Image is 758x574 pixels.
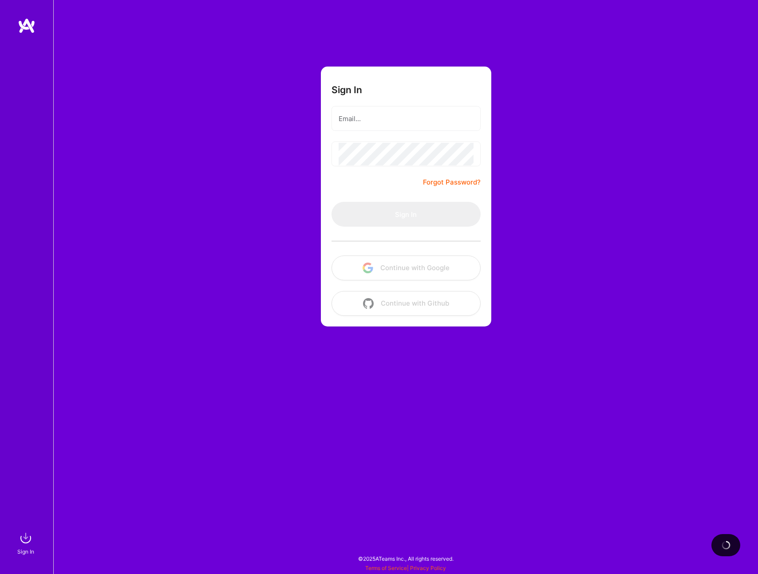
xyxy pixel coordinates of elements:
[18,18,36,34] img: logo
[332,291,481,316] button: Continue with Github
[423,177,481,188] a: Forgot Password?
[339,107,474,130] input: Email...
[365,565,407,571] a: Terms of Service
[19,529,35,556] a: sign inSign In
[363,263,373,273] img: icon
[53,547,758,570] div: © 2025 ATeams Inc., All rights reserved.
[17,547,34,556] div: Sign In
[365,565,446,571] span: |
[410,565,446,571] a: Privacy Policy
[332,202,481,227] button: Sign In
[722,541,730,550] img: loading
[332,84,362,95] h3: Sign In
[17,529,35,547] img: sign in
[332,256,481,280] button: Continue with Google
[363,298,374,309] img: icon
